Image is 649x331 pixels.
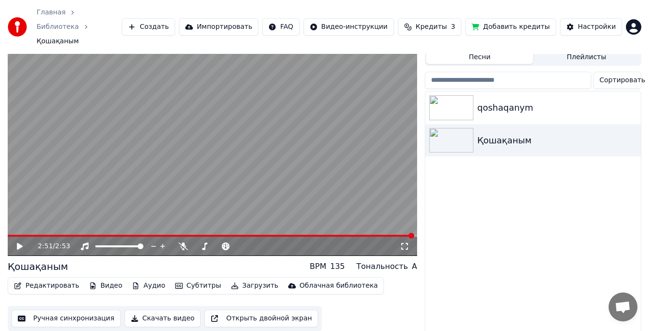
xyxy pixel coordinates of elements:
[310,261,326,272] div: BPM
[398,18,461,36] button: Кредиты3
[55,242,70,251] span: 2:53
[128,279,169,293] button: Аудио
[227,279,282,293] button: Загрузить
[37,8,122,46] nav: breadcrumb
[304,18,394,36] button: Видео-инструкции
[38,242,61,251] div: /
[451,22,455,32] span: 3
[609,293,637,321] a: Открытый чат
[122,18,175,36] button: Создать
[426,50,533,64] button: Песни
[416,22,447,32] span: Кредиты
[560,18,622,36] button: Настройки
[8,260,68,273] div: Қошақаным
[533,50,640,64] button: Плейлисты
[356,261,408,272] div: Тональность
[578,22,616,32] div: Настройки
[477,101,637,115] div: qoshaqanym
[125,310,201,327] button: Скачать видео
[477,134,637,147] div: Қошақаным
[262,18,299,36] button: FAQ
[599,76,645,85] span: Сортировать
[12,310,121,327] button: Ручная синхронизация
[38,242,52,251] span: 2:51
[179,18,259,36] button: Импортировать
[8,17,27,37] img: youka
[171,279,225,293] button: Субтитры
[37,22,79,32] a: Библиотека
[465,18,556,36] button: Добавить кредиты
[10,279,83,293] button: Редактировать
[412,261,417,272] div: A
[37,37,79,46] span: Қошақаным
[300,281,378,291] div: Облачная библиотека
[85,279,127,293] button: Видео
[37,8,65,17] a: Главная
[330,261,345,272] div: 135
[204,310,318,327] button: Открыть двойной экран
